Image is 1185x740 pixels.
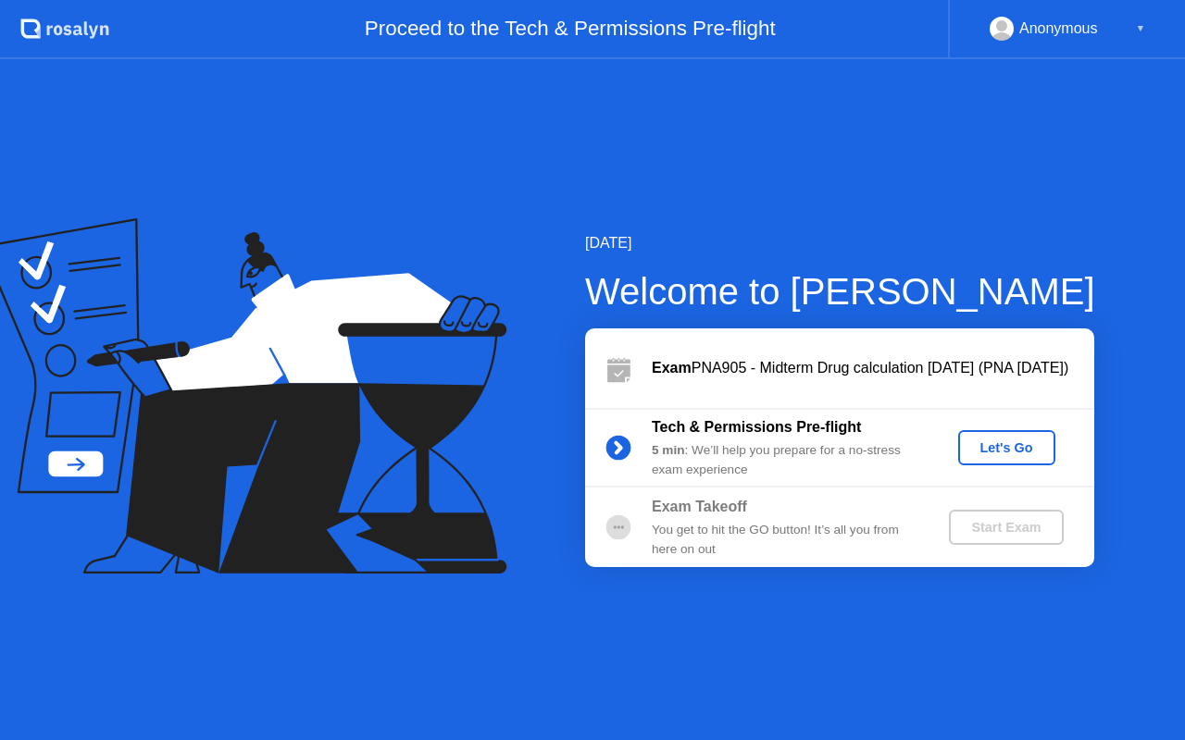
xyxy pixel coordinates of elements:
[652,521,918,559] div: You get to hit the GO button! It’s all you from here on out
[585,264,1095,319] div: Welcome to [PERSON_NAME]
[958,430,1055,465] button: Let's Go
[652,360,692,376] b: Exam
[1019,17,1098,41] div: Anonymous
[652,499,747,514] b: Exam Takeoff
[652,357,1094,379] div: PNA905 - Midterm Drug calculation [DATE] (PNA [DATE])
[956,520,1055,535] div: Start Exam
[585,232,1095,254] div: [DATE]
[949,510,1063,545] button: Start Exam
[652,419,861,435] b: Tech & Permissions Pre-flight
[1136,17,1145,41] div: ▼
[652,441,918,479] div: : We’ll help you prepare for a no-stress exam experience
[966,440,1048,455] div: Let's Go
[652,443,685,457] b: 5 min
